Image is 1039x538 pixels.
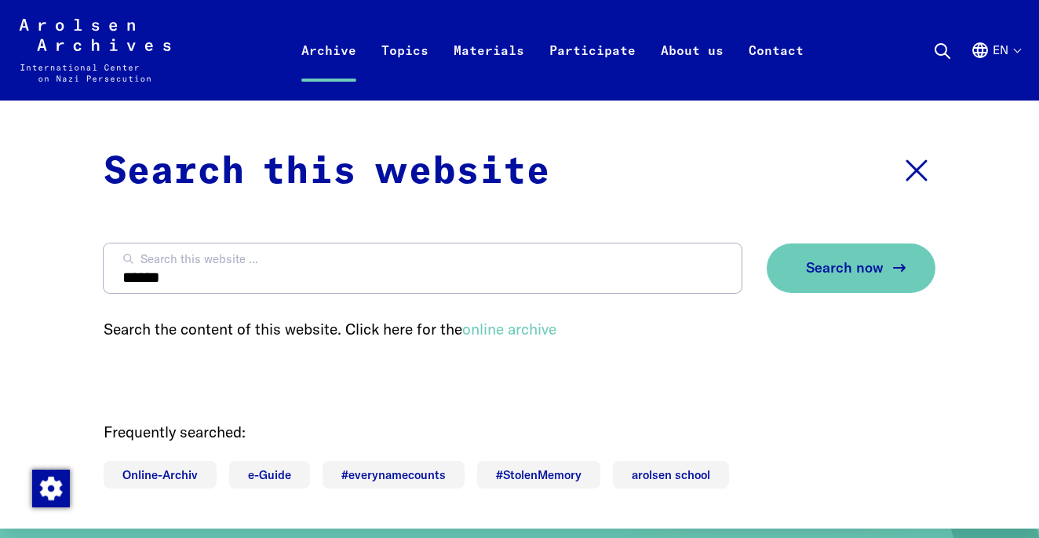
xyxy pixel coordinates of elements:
[971,41,1020,97] button: English, language selection
[104,461,217,489] a: Online-Archiv
[31,469,69,507] div: Change consent
[369,38,441,101] a: Topics
[806,260,884,276] span: Search now
[462,320,556,339] a: online archive
[229,461,310,489] a: e-Guide
[104,144,550,200] p: Search this website
[289,19,816,82] nav: Primary
[323,461,465,489] a: #everynamecounts
[441,38,537,101] a: Materials
[477,461,600,489] a: #StolenMemory
[767,243,935,293] button: Search now
[537,38,648,101] a: Participate
[289,38,369,101] a: Archive
[32,470,70,507] img: Change consent
[104,318,935,341] p: Search the content of this website. Click here for the
[736,38,816,101] a: Contact
[104,421,935,444] p: Frequently searched:
[613,461,729,489] a: arolsen school
[648,38,736,101] a: About us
